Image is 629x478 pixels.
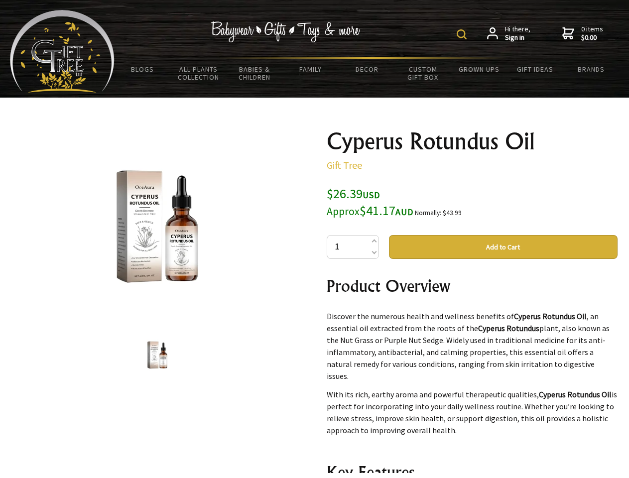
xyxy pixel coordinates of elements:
[327,310,618,382] p: Discover the numerous health and wellness benefits of , an essential oil extracted from the roots...
[487,25,530,42] a: Hi there,Sign in
[327,185,413,219] span: $26.39 $41.17
[211,21,361,42] img: Babywear - Gifts - Toys & more
[505,25,530,42] span: Hi there,
[10,10,115,93] img: Babyware - Gifts - Toys and more...
[80,149,235,304] img: Cyperus Rotundus Oil
[327,205,360,218] small: Approx
[563,59,620,80] a: Brands
[457,29,467,39] img: product search
[505,33,530,42] strong: Sign in
[451,59,507,80] a: Grown Ups
[507,59,563,80] a: Gift Ideas
[327,129,618,153] h1: Cyperus Rotundus Oil
[115,59,171,80] a: BLOGS
[327,159,362,171] a: Gift Tree
[415,209,462,217] small: Normally: $43.99
[327,388,618,436] p: With its rich, earthy aroma and powerful therapeutic qualities, is perfect for incorporating into...
[171,59,227,88] a: All Plants Collection
[283,59,339,80] a: Family
[339,59,395,80] a: Decor
[227,59,283,88] a: Babies & Children
[581,24,603,42] span: 0 items
[514,311,587,321] strong: Cyperus Rotundus Oil
[478,323,539,333] strong: Cyperus Rotundus
[363,189,380,201] span: USD
[138,336,176,374] img: Cyperus Rotundus Oil
[581,33,603,42] strong: $0.00
[395,59,451,88] a: Custom Gift Box
[539,389,612,399] strong: Cyperus Rotundus Oil
[562,25,603,42] a: 0 items$0.00
[389,235,618,259] button: Add to Cart
[327,274,618,298] h2: Product Overview
[395,206,413,218] span: AUD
